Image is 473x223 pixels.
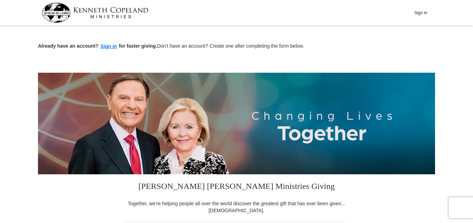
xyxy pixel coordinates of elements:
h3: [PERSON_NAME] [PERSON_NAME] Ministries Giving [123,174,350,200]
strong: Already have an account? for faster giving. [38,43,157,49]
div: Together, we're helping people all over the world discover the greatest gift that has ever been g... [123,200,350,214]
img: kcm-header-logo.svg [42,3,148,23]
button: Sign In [410,7,431,18]
button: Sign in [99,42,119,50]
p: Don't have an account? Create one after completing the form below. [38,42,435,50]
